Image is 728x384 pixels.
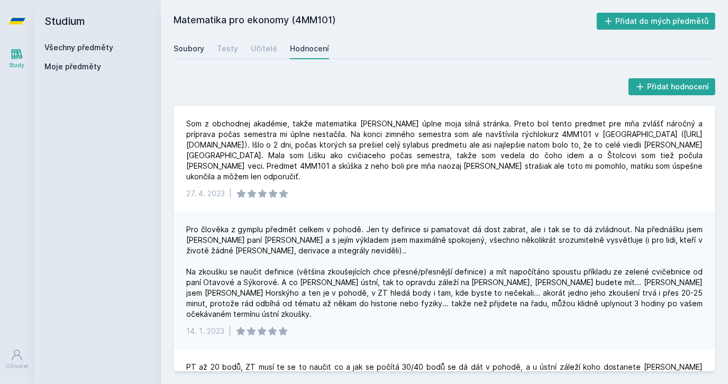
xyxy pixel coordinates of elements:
[174,43,204,54] div: Soubory
[44,43,113,52] a: Všechny předměty
[186,118,703,182] div: Som z obchodnej akadémie, takže matematika [PERSON_NAME] úplne moja silná stránka. Preto bol tent...
[186,362,703,383] div: PT až 20 bodů, ZT musí te se to naučit co a jak se počítá 30/40 bodů se dá dát v pohodě, a u ústn...
[6,362,28,370] div: Uživatel
[2,42,32,75] a: Study
[290,38,329,59] a: Hodnocení
[290,43,329,54] div: Hodnocení
[217,38,238,59] a: Testy
[10,61,25,69] div: Study
[251,38,277,59] a: Učitelé
[629,78,716,95] button: Přidat hodnocení
[2,343,32,376] a: Uživatel
[186,224,703,319] div: Pro člověka z gymplu předmět celkem v pohodě. Jen ty definice si pamatovat dá dost zabrat, ale i ...
[229,326,231,336] div: |
[229,188,232,199] div: |
[186,188,225,199] div: 27. 4. 2023
[597,13,716,30] button: Přidat do mých předmětů
[217,43,238,54] div: Testy
[174,38,204,59] a: Soubory
[174,13,597,30] h2: Matematika pro ekonomy (4MM101)
[251,43,277,54] div: Učitelé
[44,61,101,72] span: Moje předměty
[186,326,224,336] div: 14. 1. 2023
